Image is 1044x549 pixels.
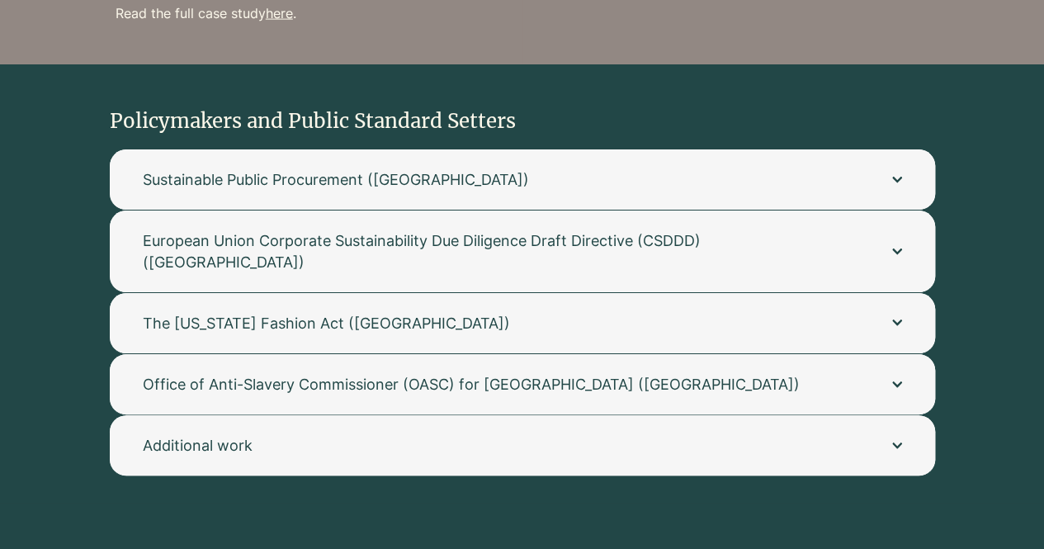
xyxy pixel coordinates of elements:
[110,354,935,414] button: Office of Anti-Slavery Commissioner (OASC) for [GEOGRAPHIC_DATA] ([GEOGRAPHIC_DATA])
[266,5,293,21] a: here
[143,435,859,456] span: Additional work
[110,211,935,291] button: European Union Corporate Sustainability Due Diligence Draft Directive (CSDDD) ([GEOGRAPHIC_DATA])
[110,107,602,135] h2: Policymakers and Public Standard Setters
[143,169,859,190] span: Sustainable Public Procurement ([GEOGRAPHIC_DATA])
[116,5,408,21] p: Read the full case study .
[143,230,859,272] span: European Union Corporate Sustainability Due Diligence Draft Directive (CSDDD) ([GEOGRAPHIC_DATA])
[110,415,935,476] button: Additional work
[143,313,859,334] span: The [US_STATE] Fashion Act ([GEOGRAPHIC_DATA])
[143,374,859,395] span: Office of Anti-Slavery Commissioner (OASC) for [GEOGRAPHIC_DATA] ([GEOGRAPHIC_DATA])
[110,293,935,353] button: The [US_STATE] Fashion Act ([GEOGRAPHIC_DATA])
[110,149,935,210] button: Sustainable Public Procurement ([GEOGRAPHIC_DATA])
